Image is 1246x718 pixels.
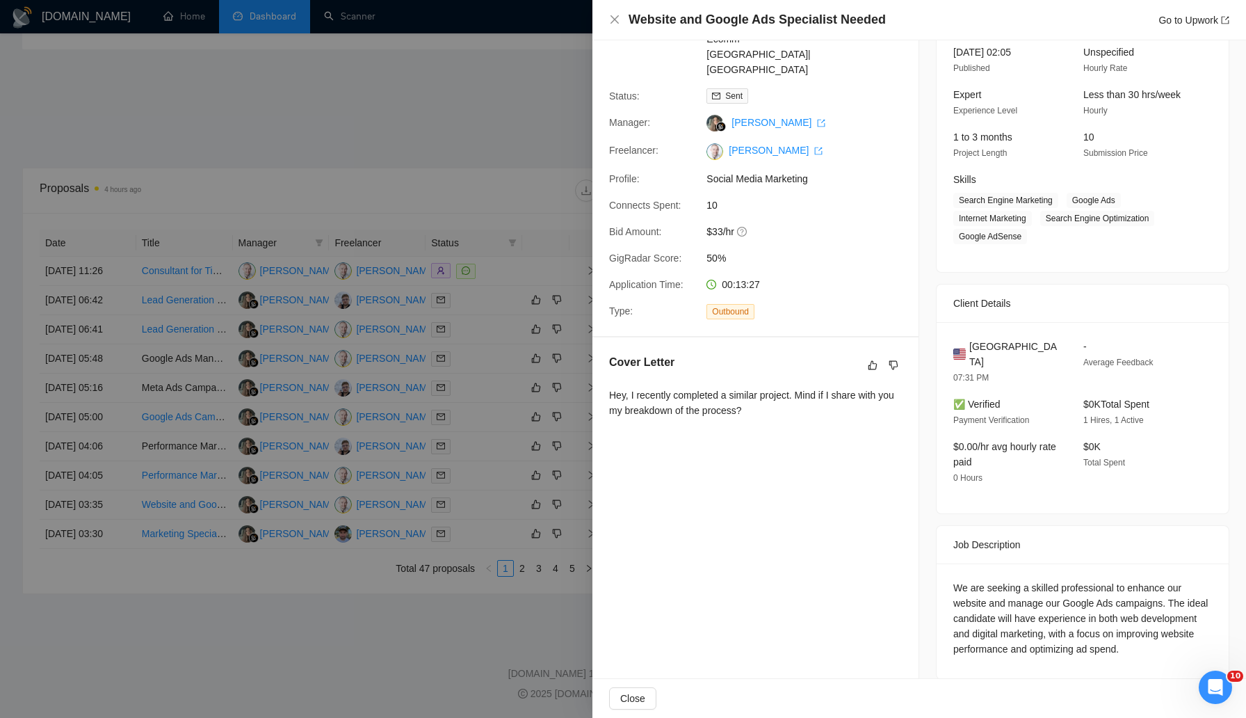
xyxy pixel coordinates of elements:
span: 07:31 PM [953,373,989,383]
span: Payment Verification [953,415,1029,425]
span: export [817,119,825,127]
span: $0.00/hr avg hourly rate paid [953,441,1056,468]
img: gigradar-bm.png [716,122,726,131]
span: GigRadar Score: [609,253,681,264]
div: We are seeking a skilled professional to enhance our website and manage our Google Ads campaigns.... [953,580,1212,657]
span: export [1221,16,1229,24]
span: 10 [706,198,915,213]
a: Go to Upworkexport [1158,15,1229,26]
span: mail [712,92,720,100]
span: Hourly Rate [1083,63,1127,73]
span: Average Feedback [1083,358,1154,367]
span: Connects Spent: [609,200,681,211]
span: dislike [889,360,898,371]
span: Freelancer: [609,145,658,156]
span: clock-circle [706,280,716,289]
span: $0K Total Spent [1083,399,1149,410]
span: Skills [953,174,976,185]
span: 00:13:27 [722,279,760,290]
span: Status: [609,90,640,102]
a: [PERSON_NAME] export [729,145,823,156]
span: Sent [725,91,743,101]
span: 10 [1227,671,1243,682]
span: Total Spent [1083,458,1125,468]
button: Close [609,687,656,710]
span: Outbound [706,304,754,319]
span: 0 Hours [953,473,982,483]
button: like [864,357,881,374]
span: [GEOGRAPHIC_DATA] [969,339,1061,369]
div: Hey, I recently completed a similar project. Mind if I share with you my breakdown of the process... [609,388,902,418]
button: dislike [885,357,902,374]
span: Submission Price [1083,148,1148,158]
span: ✅ Verified [953,399,1001,410]
div: Client Details [953,285,1212,322]
span: export [814,147,823,155]
span: Google AdSense [953,229,1027,244]
span: Unspecified [1083,47,1134,58]
a: [PERSON_NAME] export [731,117,825,128]
span: Search Engine Marketing [953,193,1058,208]
span: Hourly [1083,106,1108,115]
span: 50% [706,250,915,266]
div: Job Description [953,526,1212,564]
img: c1-Ow9aLcblqxt-YoFKzxHgGnqRasFAsWW5KzfFKq3aDEBdJ9EVDXstja2V5Hd90t7 [706,143,723,160]
span: question-circle [737,226,748,237]
span: like [868,360,877,371]
span: Project Length [953,148,1007,158]
span: Experience Level [953,106,1017,115]
span: Less than 30 hrs/week [1083,89,1181,100]
span: $33/hr [706,224,915,239]
img: 🇺🇸 [953,346,966,362]
span: Bid Amount: [609,226,662,237]
span: Search Engine Optimization [1040,211,1155,226]
span: Expert [953,89,981,100]
span: 10 [1083,131,1094,143]
span: Published [953,63,990,73]
button: Close [609,14,620,26]
span: $0K [1083,441,1101,452]
span: Close [620,691,645,706]
span: - [1083,341,1087,352]
span: Application Time: [609,279,683,290]
span: close [609,14,620,25]
span: Google Ads [1067,193,1121,208]
iframe: Intercom live chat [1199,671,1232,704]
span: Internet Marketing [953,211,1032,226]
span: Social Media Marketing [706,171,915,186]
span: [DATE] 02:05 [953,47,1011,58]
h4: Website and Google Ads Specialist Needed [629,11,886,29]
span: 1 Hires, 1 Active [1083,415,1144,425]
span: Profile: [609,173,640,184]
span: Type: [609,305,633,317]
h5: Cover Letter [609,354,674,371]
span: 1 to 3 months [953,131,1012,143]
span: Manager: [609,117,650,128]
